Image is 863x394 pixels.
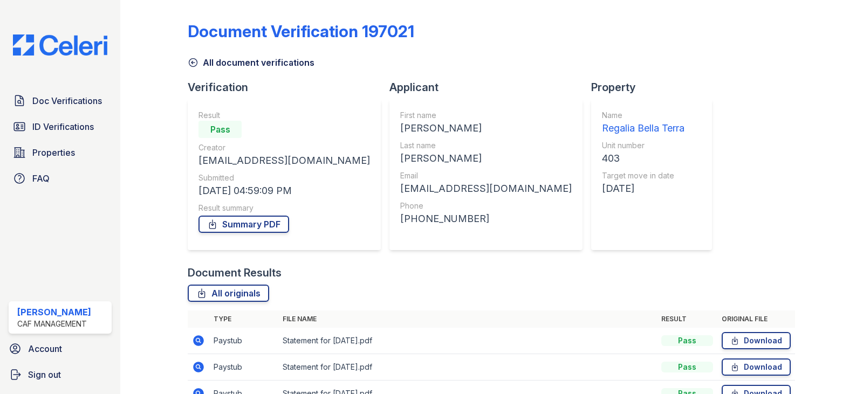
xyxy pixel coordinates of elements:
th: Result [657,310,717,328]
a: Download [722,332,791,349]
td: Paystub [209,354,278,381]
div: [PHONE_NUMBER] [400,211,572,226]
a: Summary PDF [198,216,289,233]
div: Result [198,110,370,121]
div: [EMAIL_ADDRESS][DOMAIN_NAME] [400,181,572,196]
span: FAQ [32,172,50,185]
span: Sign out [28,368,61,381]
div: Verification [188,80,389,95]
div: [PERSON_NAME] [17,306,91,319]
div: [DATE] [602,181,684,196]
div: Target move in date [602,170,684,181]
div: [PERSON_NAME] [400,151,572,166]
a: All document verifications [188,56,314,69]
td: Statement for [DATE].pdf [278,354,657,381]
div: Last name [400,140,572,151]
th: File name [278,310,657,328]
div: Result summary [198,203,370,213]
div: Email [400,170,572,181]
div: Unit number [602,140,684,151]
div: CAF Management [17,319,91,329]
div: Applicant [389,80,591,95]
div: Property [591,80,721,95]
td: Paystub [209,328,278,354]
a: Properties [9,142,112,163]
th: Original file [717,310,795,328]
div: Document Verification 197021 [188,22,414,41]
div: [DATE] 04:59:09 PM [198,183,370,198]
div: [EMAIL_ADDRESS][DOMAIN_NAME] [198,153,370,168]
span: Account [28,342,62,355]
a: Name Regalia Bella Terra [602,110,684,136]
span: ID Verifications [32,120,94,133]
span: Doc Verifications [32,94,102,107]
div: Creator [198,142,370,153]
a: ID Verifications [9,116,112,137]
a: Download [722,358,791,376]
a: FAQ [9,168,112,189]
div: Name [602,110,684,121]
div: Regalia Bella Terra [602,121,684,136]
td: Statement for [DATE].pdf [278,328,657,354]
div: Pass [661,335,713,346]
div: [PERSON_NAME] [400,121,572,136]
a: Sign out [4,364,116,385]
div: Pass [661,362,713,372]
a: Account [4,338,116,360]
div: Document Results [188,265,282,280]
div: Phone [400,201,572,211]
th: Type [209,310,278,328]
div: 403 [602,151,684,166]
a: Doc Verifications [9,90,112,112]
span: Properties [32,146,75,159]
div: Pass [198,121,242,138]
a: All originals [188,285,269,302]
div: First name [400,110,572,121]
div: Submitted [198,172,370,183]
img: CE_Logo_Blue-a8612792a0a2168367f1c8372b55b34899dd931a85d93a1a3d3e32e68fde9ad4.png [4,34,116,56]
